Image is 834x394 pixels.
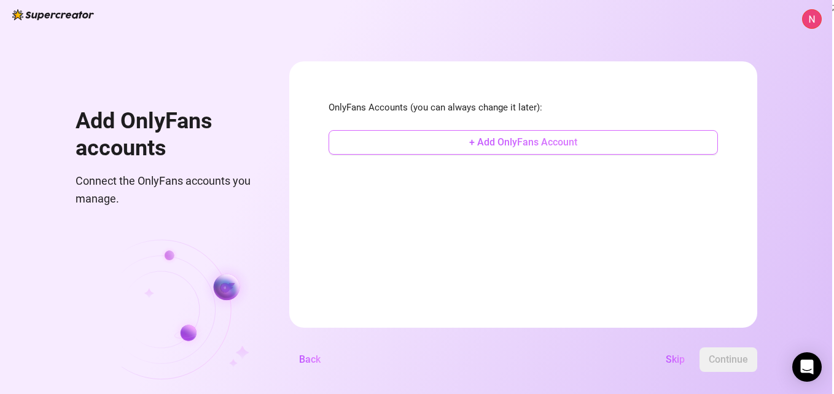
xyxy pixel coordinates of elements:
img: logo [12,9,94,20]
span: Connect the OnlyFans accounts you manage. [76,172,260,207]
span: Skip [666,353,685,365]
img: ACg8ocKaXi5Qs1fzvxsJuWvvt8L4Pwpa3PbIJV19rmeRA-oBjKXg4A=s96-c [803,10,821,28]
span: Back [299,353,321,365]
span: OnlyFans Accounts (you can always change it later): [329,101,718,115]
span: + Add OnlyFans Account [469,136,577,148]
button: Back [289,347,330,372]
button: Skip [656,347,695,372]
h1: Add OnlyFans accounts [76,108,260,161]
button: Continue [700,347,757,372]
button: + Add OnlyFans Account [329,130,718,155]
div: Open Intercom Messenger [792,352,822,382]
